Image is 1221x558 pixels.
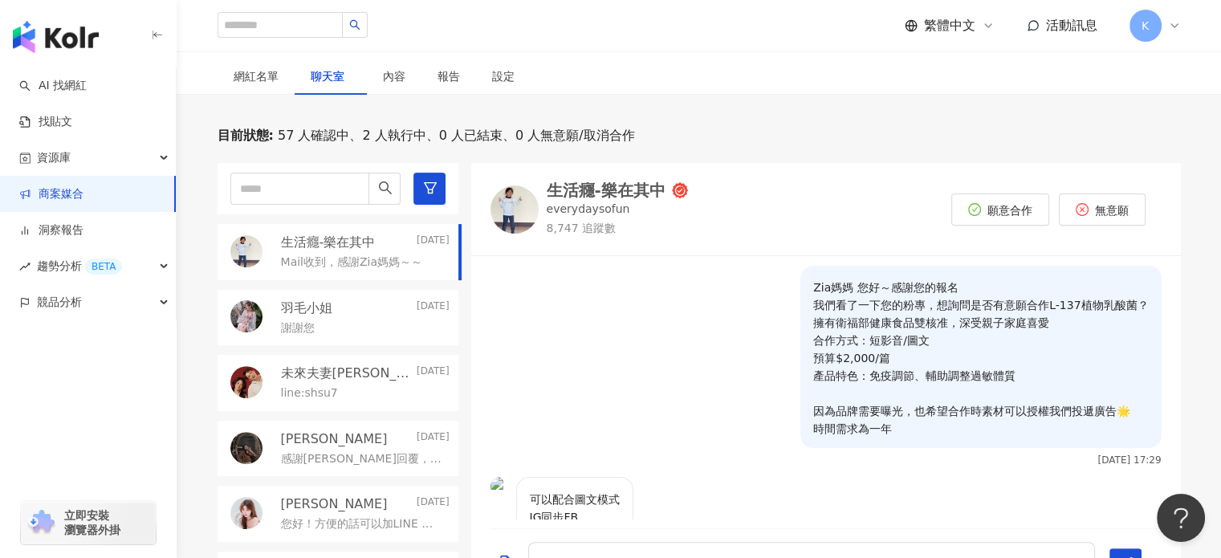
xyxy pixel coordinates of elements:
p: [PERSON_NAME] [281,430,388,448]
p: [DATE] [417,299,450,317]
span: 活動訊息 [1046,18,1097,33]
span: 57 人確認中、2 人執行中、0 人已結束、0 人無意願/取消合作 [274,127,635,145]
span: 趨勢分析 [37,248,122,284]
p: 8,747 追蹤數 [547,221,688,237]
a: 洞察報告 [19,222,83,238]
img: KOL Avatar [230,300,263,332]
span: 資源庫 [37,140,71,176]
div: BETA [85,259,122,275]
span: search [378,181,393,195]
p: 未來夫妻[PERSON_NAME] & [PERSON_NAME] [281,365,413,382]
button: 願意合作 [951,193,1049,226]
iframe: Help Scout Beacon - Open [1157,494,1205,542]
span: 聊天室 [311,71,351,82]
p: 可以配合圖文模式 IG同步FB [530,491,620,526]
p: [DATE] [417,234,450,251]
span: check-circle [968,203,981,216]
img: KOL Avatar [230,432,263,464]
div: 內容 [383,67,405,85]
p: 謝謝您 [281,320,315,336]
p: [DATE] [417,365,450,382]
a: 找貼文 [19,114,72,130]
img: KOL Avatar [490,477,510,496]
a: KOL Avatar生活癮-樂在其中everydaysofun8,747 追蹤數 [490,182,688,236]
span: 無意願 [1095,204,1129,217]
a: searchAI 找網紅 [19,78,87,94]
div: 生活癮-樂在其中 [547,182,665,198]
p: 目前狀態 : [218,127,274,145]
span: 繁體中文 [924,17,975,35]
button: 無意願 [1059,193,1146,226]
p: 羽毛小姐 [281,299,332,317]
img: KOL Avatar [230,235,263,267]
span: rise [19,261,31,272]
p: [PERSON_NAME] [281,495,388,513]
span: 競品分析 [37,284,82,320]
p: 您好！方便的話可以加LINE 我的LINE ID:nicholas11291103 感謝[PERSON_NAME] [281,516,443,532]
p: everydaysofun [547,202,630,218]
span: 願意合作 [987,204,1032,217]
p: [DATE] [417,495,450,513]
span: search [349,19,360,31]
div: 網紅名單 [234,67,279,85]
p: line:shsu7 [281,385,338,401]
p: [DATE] 17:29 [1098,454,1162,466]
p: [DATE] [417,430,450,448]
div: 報告 [438,67,460,85]
img: chrome extension [26,510,57,536]
a: chrome extension立即安裝 瀏覽器外掛 [21,501,156,544]
span: K [1142,17,1149,35]
img: KOL Avatar [230,366,263,398]
img: KOL Avatar [490,185,539,234]
p: Zia媽媽 您好～感謝您的報名 我們看了一下您的粉專，想詢問是否有意願合作L-137植物乳酸菌？ 擁有衛福部健康食品雙核准，深受親子家庭喜愛 合作方式：短影音/圖文 預算$2,000/篇 產品特... [813,279,1148,438]
div: 設定 [492,67,515,85]
p: 感謝[PERSON_NAME]回覆，沒問題，我們會以圖文+1年廣告主去和客戶提案後盡快回覆您！ [281,451,443,467]
p: Mail收到，感謝Zia媽媽～～ [281,255,423,271]
img: logo [13,21,99,53]
img: KOL Avatar [230,497,263,529]
span: 立即安裝 瀏覽器外掛 [64,508,120,537]
a: 商案媒合 [19,186,83,202]
span: close-circle [1076,203,1089,216]
span: filter [423,181,438,195]
p: 生活癮-樂在其中 [281,234,376,251]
